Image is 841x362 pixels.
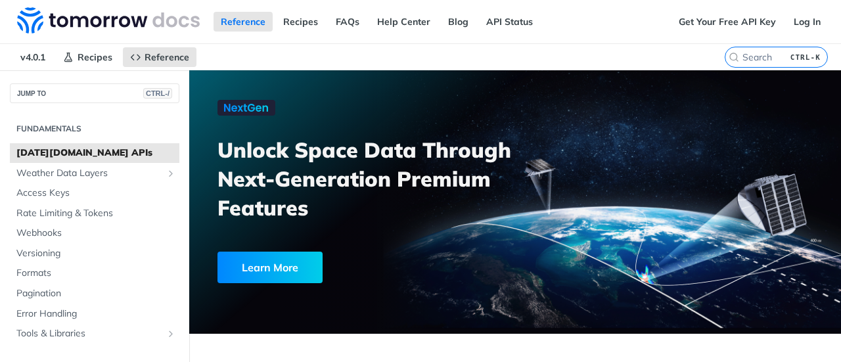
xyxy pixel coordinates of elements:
button: JUMP TOCTRL-/ [10,83,179,103]
a: Formats [10,263,179,283]
a: Error Handling [10,304,179,324]
h2: Fundamentals [10,123,179,135]
span: Formats [16,267,176,280]
h3: Unlock Space Data Through Next-Generation Premium Features [217,135,530,222]
span: Access Keys [16,187,176,200]
a: Pagination [10,284,179,304]
span: Versioning [16,247,176,260]
img: Tomorrow.io Weather API Docs [17,7,200,34]
a: Recipes [56,47,120,67]
svg: Search [729,52,739,62]
span: [DATE][DOMAIN_NAME] APIs [16,147,176,160]
a: Versioning [10,244,179,263]
button: Show subpages for Weather Data Layers [166,168,176,179]
a: Get Your Free API Key [671,12,783,32]
a: Help Center [370,12,438,32]
a: Access Keys [10,183,179,203]
span: Webhooks [16,227,176,240]
span: Error Handling [16,307,176,321]
a: Webhooks [10,223,179,243]
span: Rate Limiting & Tokens [16,207,176,220]
span: Tools & Libraries [16,327,162,340]
a: Weather Data LayersShow subpages for Weather Data Layers [10,164,179,183]
a: Reference [214,12,273,32]
a: [DATE][DOMAIN_NAME] APIs [10,143,179,163]
img: NextGen [217,100,275,116]
button: Show subpages for Tools & Libraries [166,328,176,339]
kbd: CTRL-K [787,51,824,64]
a: Blog [441,12,476,32]
a: API Status [479,12,540,32]
span: CTRL-/ [143,88,172,99]
a: Learn More [217,252,467,283]
a: Log In [786,12,828,32]
span: Recipes [78,51,112,63]
span: v4.0.1 [13,47,53,67]
a: FAQs [329,12,367,32]
a: Recipes [276,12,325,32]
a: Rate Limiting & Tokens [10,204,179,223]
span: Weather Data Layers [16,167,162,180]
a: Reference [123,47,196,67]
a: Tools & LibrariesShow subpages for Tools & Libraries [10,324,179,344]
span: Pagination [16,287,176,300]
div: Learn More [217,252,323,283]
span: Reference [145,51,189,63]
